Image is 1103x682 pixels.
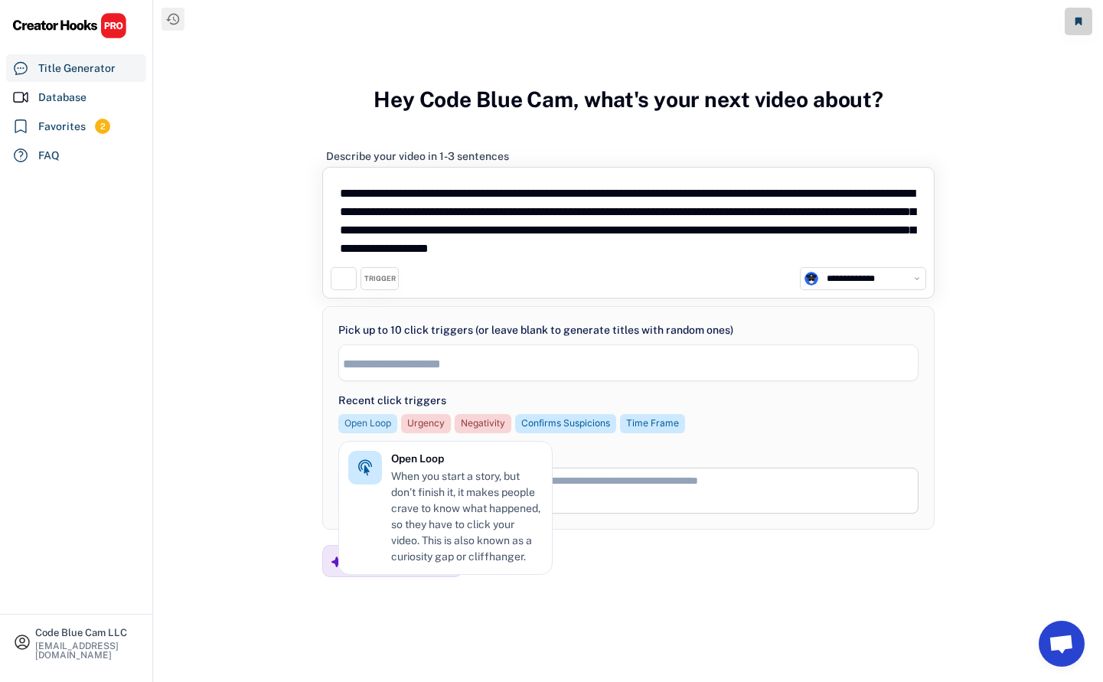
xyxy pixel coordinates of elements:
div: Time Frame [626,417,679,430]
div: Open Loop [391,451,444,467]
div: TRIGGER [364,274,396,284]
div: Code Blue Cam LLC [35,628,139,638]
div: When you start a story, but don’t finish it, it makes people crave to know what happened, so they... [391,468,543,565]
div: Open Loop [344,417,391,430]
div: Negativity [461,417,505,430]
img: CHPRO%20Logo.svg [12,12,127,39]
div: [EMAIL_ADDRESS][DOMAIN_NAME] [35,641,139,660]
div: Title Generator [38,60,116,77]
img: unnamed.jpg [804,272,818,286]
div: Custom instructions [338,447,919,463]
div: 2 [95,120,110,133]
div: FAQ [38,148,60,164]
div: Recent click triggers [338,393,446,409]
div: Describe your video in 1-3 sentences [326,149,509,163]
h3: Hey Code Blue Cam, what's your next video about? [374,70,883,129]
div: Database [38,90,86,106]
div: Confirms Suspicions [521,417,610,430]
a: Open chat [1039,621,1085,667]
div: Favorites [38,119,86,135]
div: Urgency [407,417,445,430]
div: Pick up to 10 click triggers (or leave blank to generate titles with random ones) [338,322,733,338]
